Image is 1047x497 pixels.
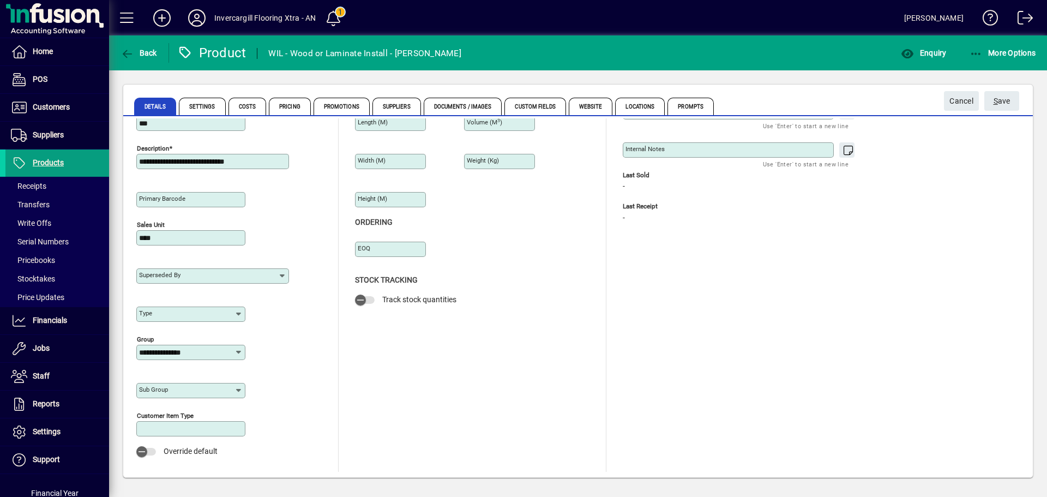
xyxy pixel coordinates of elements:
[11,293,64,302] span: Price Updates
[358,157,386,164] mat-label: Width (m)
[623,214,625,223] span: -
[904,9,964,27] div: [PERSON_NAME]
[898,43,949,63] button: Enquiry
[11,200,50,209] span: Transfers
[33,344,50,352] span: Jobs
[569,98,613,115] span: Website
[994,92,1010,110] span: ave
[33,455,60,464] span: Support
[5,177,109,195] a: Receipts
[967,43,1039,63] button: More Options
[467,118,502,126] mat-label: Volume (m )
[763,158,849,170] mat-hint: Use 'Enter' to start a new line
[615,98,665,115] span: Locations
[177,44,246,62] div: Product
[355,218,393,226] span: Ordering
[269,98,311,115] span: Pricing
[901,49,946,57] span: Enquiry
[5,122,109,149] a: Suppliers
[33,158,64,167] span: Products
[5,214,109,232] a: Write Offs
[5,418,109,446] a: Settings
[1009,2,1033,38] a: Logout
[134,98,176,115] span: Details
[944,91,979,111] button: Cancel
[5,363,109,390] a: Staff
[137,221,165,229] mat-label: Sales unit
[763,119,849,132] mat-hint: Use 'Enter' to start a new line
[5,251,109,270] a: Pricebooks
[5,391,109,418] a: Reports
[314,98,370,115] span: Promotions
[625,145,665,153] mat-label: Internal Notes
[33,316,67,325] span: Financials
[33,372,50,380] span: Staff
[164,447,218,456] span: Override default
[984,91,1019,111] button: Save
[358,118,388,126] mat-label: Length (m)
[179,8,214,28] button: Profile
[137,412,194,420] mat-label: Customer Item Type
[504,98,565,115] span: Custom Fields
[268,45,461,62] div: WIL - Wood or Laminate Install - [PERSON_NAME]
[5,446,109,474] a: Support
[623,182,625,191] span: -
[497,118,500,123] sup: 3
[355,276,418,284] span: Stock Tracking
[994,97,998,105] span: S
[623,203,786,210] span: Last Receipt
[214,9,316,27] div: Invercargill Flooring Xtra - AN
[5,195,109,214] a: Transfers
[145,8,179,28] button: Add
[424,98,502,115] span: Documents / Images
[11,274,55,283] span: Stocktakes
[372,98,421,115] span: Suppliers
[11,219,51,227] span: Write Offs
[137,336,154,343] mat-label: Group
[5,38,109,65] a: Home
[11,237,69,246] span: Serial Numbers
[358,195,387,202] mat-label: Height (m)
[228,98,267,115] span: Costs
[139,386,168,393] mat-label: Sub group
[33,47,53,56] span: Home
[33,130,64,139] span: Suppliers
[33,399,59,408] span: Reports
[139,309,152,317] mat-label: Type
[358,244,370,252] mat-label: EOQ
[11,256,55,265] span: Pricebooks
[5,307,109,334] a: Financials
[949,92,973,110] span: Cancel
[5,66,109,93] a: POS
[118,43,160,63] button: Back
[467,157,499,164] mat-label: Weight (Kg)
[139,195,185,202] mat-label: Primary barcode
[5,94,109,121] a: Customers
[5,335,109,362] a: Jobs
[623,172,786,179] span: Last Sold
[121,49,157,57] span: Back
[5,270,109,288] a: Stocktakes
[5,232,109,251] a: Serial Numbers
[33,427,61,436] span: Settings
[139,271,180,279] mat-label: Superseded by
[667,98,714,115] span: Prompts
[970,49,1036,57] span: More Options
[11,182,46,190] span: Receipts
[5,288,109,307] a: Price Updates
[109,43,169,63] app-page-header-button: Back
[137,145,169,152] mat-label: Description
[179,98,226,115] span: Settings
[33,75,47,83] span: POS
[33,103,70,111] span: Customers
[382,295,456,304] span: Track stock quantities
[974,2,998,38] a: Knowledge Base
